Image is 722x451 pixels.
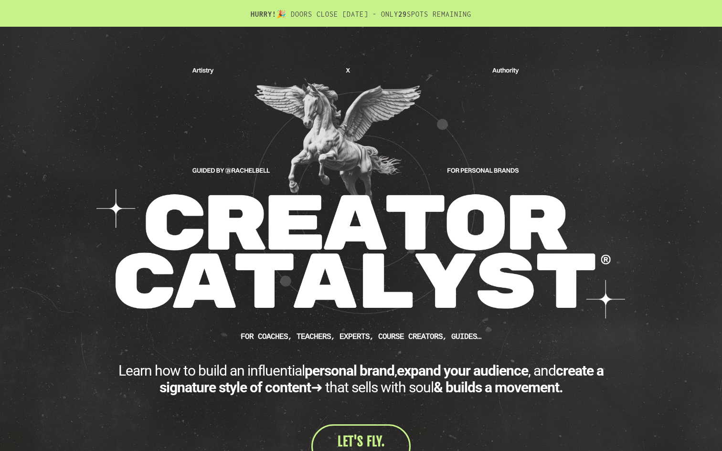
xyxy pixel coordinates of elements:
[251,10,276,18] b: HURRY!
[98,10,624,27] h2: 🎉 DOORS CLOSE [DATE] - ONLY SPOTS REMAINING
[98,362,624,396] div: Learn how to build an influential , , and ➜ that sells with soul
[338,434,385,449] span: LET'S FLY.
[397,362,528,379] b: expand your audience
[434,379,563,396] b: & builds a movement.
[241,332,481,341] b: FOR Coaches, teachers, experts, course creators, guides…
[159,362,604,396] b: create a signature style of content
[398,10,407,18] b: 29
[305,362,394,379] b: personal brand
